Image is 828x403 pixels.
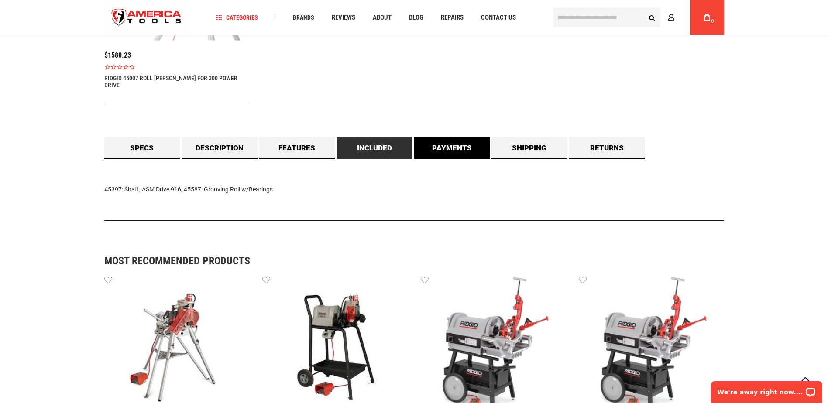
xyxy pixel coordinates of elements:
[491,137,567,159] a: Shipping
[259,137,335,159] a: Features
[216,14,258,20] span: Categories
[644,9,660,26] button: Search
[409,14,423,21] span: Blog
[104,1,189,34] img: America Tools
[337,137,412,159] a: Included
[711,19,714,24] span: 0
[477,12,520,24] a: Contact Us
[104,1,189,34] a: store logo
[293,14,314,20] span: Brands
[104,51,131,59] span: $1580.23
[373,14,392,21] span: About
[182,137,258,159] a: Description
[569,137,645,159] a: Returns
[414,137,490,159] a: Payments
[437,12,467,24] a: Repairs
[705,376,828,403] iframe: LiveChat chat widget
[212,12,262,24] a: Categories
[104,64,250,70] span: Rated 0.0 out of 5 stars 0 reviews
[289,12,318,24] a: Brands
[104,256,694,266] strong: Most Recommended Products
[104,75,250,89] a: RIDGID 45007 ROLL [PERSON_NAME] FOR 300 POWER DRIVE
[328,12,359,24] a: Reviews
[104,159,724,221] div: 45397: Shaft, ASM Drive 916, 45587: Grooving Roll w/Bearings
[441,14,464,21] span: Repairs
[481,14,516,21] span: Contact Us
[104,137,180,159] a: Specs
[405,12,427,24] a: Blog
[369,12,395,24] a: About
[332,14,355,21] span: Reviews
